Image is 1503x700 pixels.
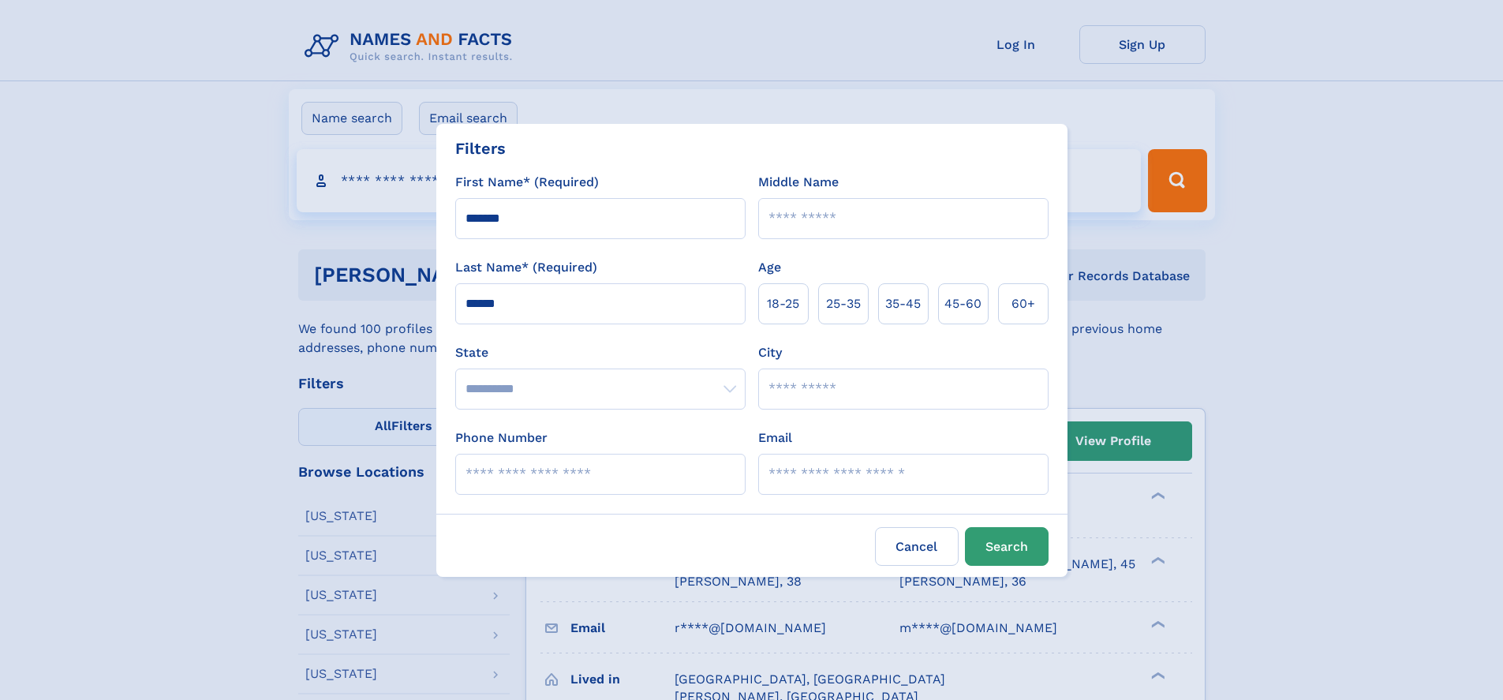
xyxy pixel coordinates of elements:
label: Last Name* (Required) [455,258,597,277]
label: First Name* (Required) [455,173,599,192]
div: Filters [455,137,506,160]
label: Cancel [875,527,959,566]
span: 45‑60 [944,294,981,313]
label: Email [758,429,792,447]
span: 25‑35 [826,294,861,313]
span: 18‑25 [767,294,799,313]
label: State [455,343,746,362]
span: 60+ [1011,294,1035,313]
span: 35‑45 [885,294,921,313]
label: Age [758,258,781,277]
button: Search [965,527,1049,566]
label: Phone Number [455,429,548,447]
label: Middle Name [758,173,839,192]
label: City [758,343,782,362]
